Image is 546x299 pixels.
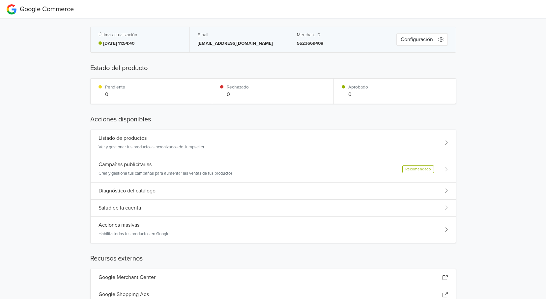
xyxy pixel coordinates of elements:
[91,200,456,217] div: Salud de la cuenta
[99,222,139,228] h5: Acciones masivas
[99,231,169,237] p: Habilita todos tus productos en Google
[198,40,281,47] p: [EMAIL_ADDRESS][DOMAIN_NAME]
[348,90,368,98] p: 0
[348,84,368,90] p: Aprobado
[212,79,334,104] div: Rechazado0
[99,32,137,37] h5: Última actualización
[91,217,456,243] div: Acciones masivasHabilita todos tus productos en Google
[99,188,156,194] h5: Diagnóstico del catálogo
[99,291,149,298] h5: Google Shopping Ads
[91,156,456,183] div: Campañas publicitariasCrea y gestiona tus campañas para aumentar las ventas de tus productosRecom...
[198,32,281,37] h5: Email
[396,33,448,46] button: Configuración
[297,32,380,37] h5: Merchant ID
[99,170,233,177] p: Crea y gestiona tus campañas para aumentar las ventas de tus productos
[105,84,125,90] p: Pendiente
[90,254,456,263] h5: Recursos externos
[105,90,125,98] p: 0
[402,165,434,173] div: Recomendado
[90,63,456,73] h5: Estado del producto
[91,183,456,200] div: Diagnóstico del catálogo
[297,40,380,47] p: 5523669408
[91,79,212,104] div: Pendiente0
[227,90,249,98] p: 0
[227,84,249,90] p: Rechazado
[90,114,456,124] h5: Acciones disponibles
[99,135,147,141] h5: Listado de productos
[91,130,456,156] div: Listado de productosVer y gestionar tus productos sincronizados de Jumpseller
[99,205,141,211] h5: Salud de la cuenta
[91,269,456,286] div: Google Merchant Center
[20,5,74,13] span: Google Commerce
[103,40,134,47] p: [DATE] 11:54:40
[99,162,152,168] h5: Campañas publicitarias
[99,144,204,151] p: Ver y gestionar tus productos sincronizados de Jumpseller
[334,79,455,104] div: Aprobado0
[99,274,156,281] h5: Google Merchant Center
